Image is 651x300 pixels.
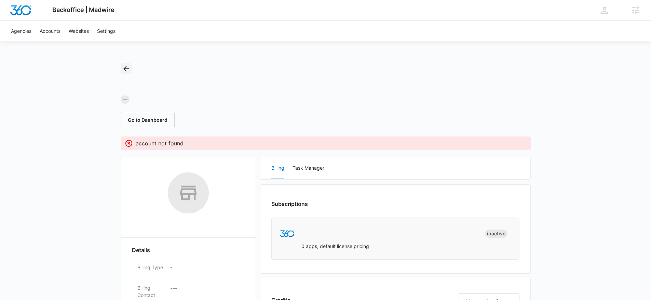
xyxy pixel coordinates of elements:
div: — [121,95,130,104]
p: 0 apps, default license pricing [301,243,369,250]
dt: Billing Type [137,264,165,271]
p: - [170,264,239,271]
div: Billing Type- [132,260,245,280]
a: Agencies [7,21,36,41]
button: Task Manager [293,157,324,179]
a: Websites [65,21,93,41]
a: Settings [93,21,120,41]
dt: Billing Contact [137,284,165,299]
img: marketing360Logo [280,230,295,237]
p: account not found [136,139,184,147]
h3: Subscriptions [271,200,308,208]
dd: - - - [170,284,239,299]
span: Backoffice | Madwire [52,6,114,13]
button: Billing [271,157,284,179]
button: Back [121,63,132,74]
a: Accounts [36,21,65,41]
button: Go to Dashboard [121,112,175,128]
div: INACTIVE [485,230,507,238]
span: Details [132,246,150,254]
